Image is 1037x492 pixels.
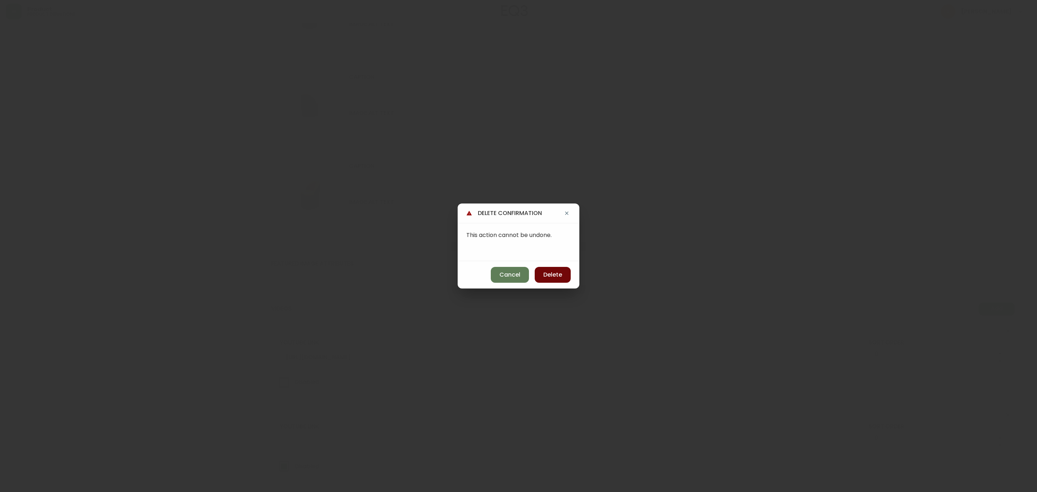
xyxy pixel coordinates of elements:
[491,267,529,283] button: Cancel
[466,231,552,239] span: This action cannot be undone.
[535,267,571,283] button: Delete
[543,271,562,279] span: Delete
[499,271,520,279] span: Cancel
[478,209,563,217] h4: delete confirmation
